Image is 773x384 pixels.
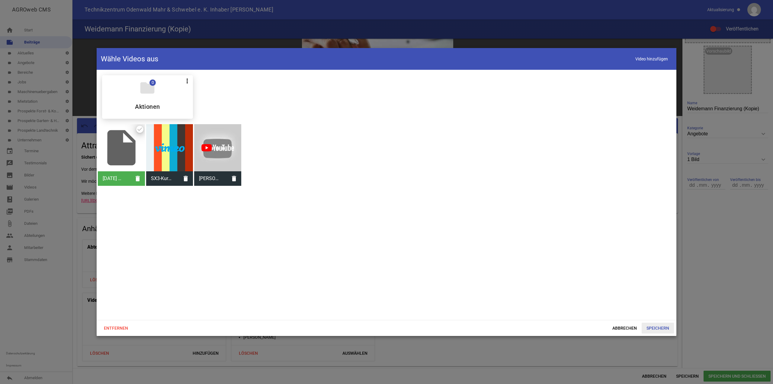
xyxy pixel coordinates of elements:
[227,171,241,186] i: delete
[184,77,191,85] i: more_vert
[181,75,193,86] button: more_vert
[149,79,156,86] span: 0
[608,323,642,334] span: Abbrechen
[194,171,227,186] span: John Deere - 6R Navigationssystem
[146,171,179,186] span: SX3-Kurzvideo.mp4
[98,171,130,186] span: 2025.10.17 Weidemann Ausstattungsbonus-1 (1).mp4
[631,53,672,65] span: Video hinzufügen
[178,171,193,186] i: delete
[139,79,156,96] i: folder
[99,323,133,334] span: Entfernen
[102,75,193,119] div: Aktionen
[130,171,145,186] i: delete
[135,104,160,110] h5: Aktionen
[642,323,674,334] span: Speichern
[101,54,158,64] h4: Wähle Videos aus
